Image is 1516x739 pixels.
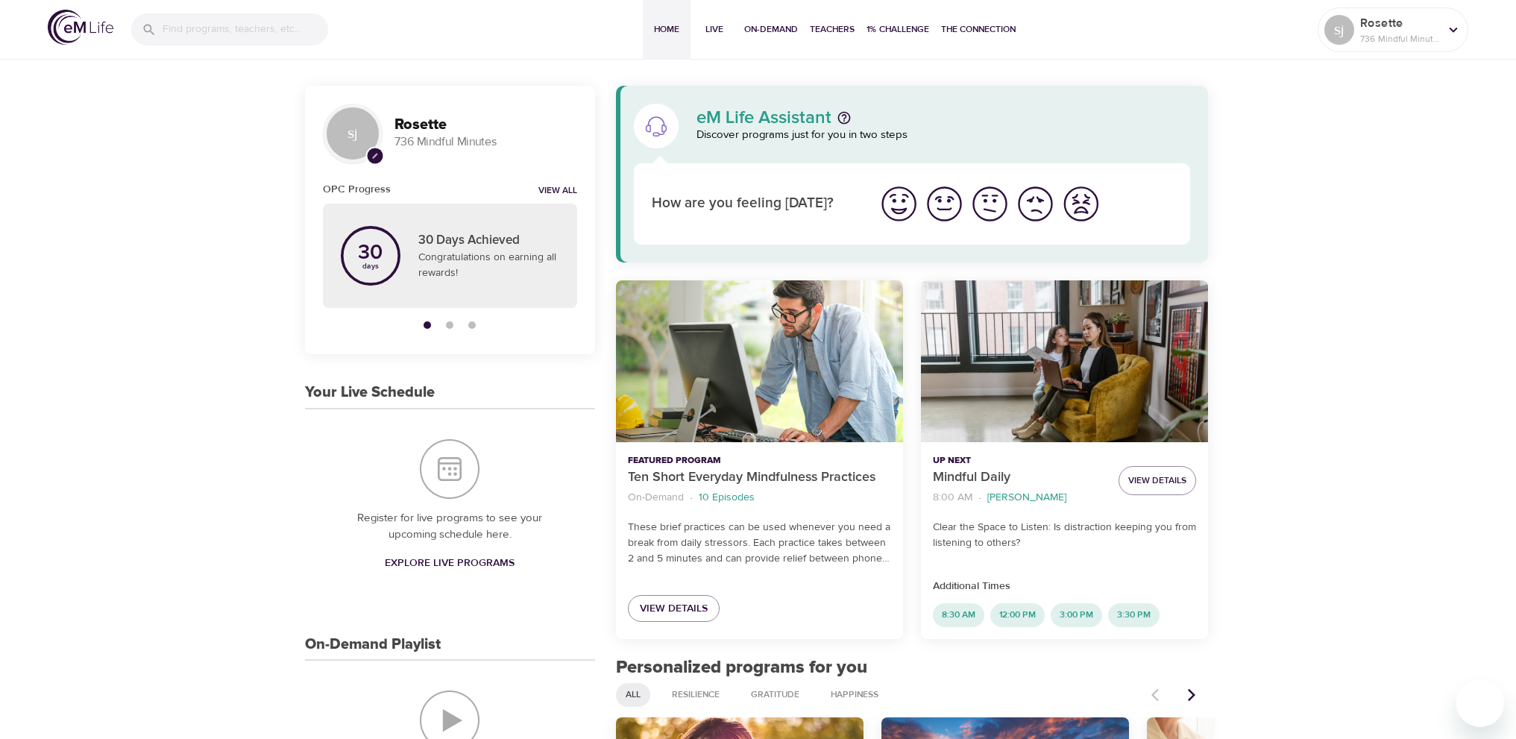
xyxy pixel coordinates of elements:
[1128,473,1186,488] span: View Details
[616,657,1209,679] h2: Personalized programs for you
[358,242,383,263] p: 30
[1108,603,1160,627] div: 3:30 PM
[922,181,967,227] button: I'm feeling good
[933,468,1107,488] p: Mindful Daily
[1015,183,1056,224] img: bad
[878,183,919,224] img: great
[538,185,577,198] a: View all notifications
[663,688,729,701] span: Resilience
[990,603,1045,627] div: 12:00 PM
[741,683,809,707] div: Gratitude
[628,454,891,468] p: Featured Program
[323,104,383,163] div: sj
[1108,609,1160,621] span: 3:30 PM
[420,439,479,499] img: Your Live Schedule
[821,683,888,707] div: Happiness
[652,193,858,215] p: How are you feeling [DATE]?
[305,384,435,401] h3: Your Live Schedule
[699,490,755,506] p: 10 Episodes
[933,609,984,621] span: 8:30 AM
[418,231,559,251] p: 30 Days Achieved
[690,488,693,508] li: ·
[1051,609,1102,621] span: 3:00 PM
[696,109,831,127] p: eM Life Assistant
[640,600,708,618] span: View Details
[696,127,1191,144] p: Discover programs just for you in two steps
[323,181,391,198] h6: OPC Progress
[358,263,383,269] p: days
[978,488,981,508] li: ·
[967,181,1013,227] button: I'm feeling ok
[969,183,1010,224] img: ok
[1119,466,1196,495] button: View Details
[628,595,720,623] a: View Details
[924,183,965,224] img: good
[1324,15,1354,45] div: sj
[1360,14,1439,32] p: Rosette
[379,550,520,577] a: Explore Live Programs
[933,579,1196,594] p: Additional Times
[933,603,984,627] div: 8:30 AM
[628,490,684,506] p: On-Demand
[822,688,887,701] span: Happiness
[305,636,441,653] h3: On-Demand Playlist
[1360,32,1439,45] p: 736 Mindful Minutes
[921,280,1208,442] button: Mindful Daily
[394,116,577,133] h3: Rosette
[1058,181,1104,227] button: I'm feeling worst
[990,609,1045,621] span: 12:00 PM
[662,683,729,707] div: Resilience
[696,22,732,37] span: Live
[941,22,1016,37] span: The Connection
[987,490,1066,506] p: [PERSON_NAME]
[810,22,855,37] span: Teachers
[876,181,922,227] button: I'm feeling great
[1013,181,1058,227] button: I'm feeling bad
[163,13,328,45] input: Find programs, teachers, etc...
[933,488,1107,508] nav: breadcrumb
[933,490,972,506] p: 8:00 AM
[628,468,891,488] p: Ten Short Everyday Mindfulness Practices
[616,683,650,707] div: All
[628,520,891,567] p: These brief practices can be used whenever you need a break from daily stressors. Each practice t...
[933,520,1196,551] p: Clear the Space to Listen: Is distraction keeping you from listening to others?
[1456,679,1504,727] iframe: Button to launch messaging window
[744,22,798,37] span: On-Demand
[1060,183,1101,224] img: worst
[866,22,929,37] span: 1% Challenge
[617,688,650,701] span: All
[418,250,559,281] p: Congratulations on earning all rewards!
[616,280,903,442] button: Ten Short Everyday Mindfulness Practices
[644,114,668,138] img: eM Life Assistant
[385,554,515,573] span: Explore Live Programs
[1051,603,1102,627] div: 3:00 PM
[394,133,577,151] p: 736 Mindful Minutes
[1175,679,1208,711] button: Next items
[933,454,1107,468] p: Up Next
[628,488,891,508] nav: breadcrumb
[335,510,565,544] p: Register for live programs to see your upcoming schedule here.
[649,22,685,37] span: Home
[742,688,808,701] span: Gratitude
[48,10,113,45] img: logo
